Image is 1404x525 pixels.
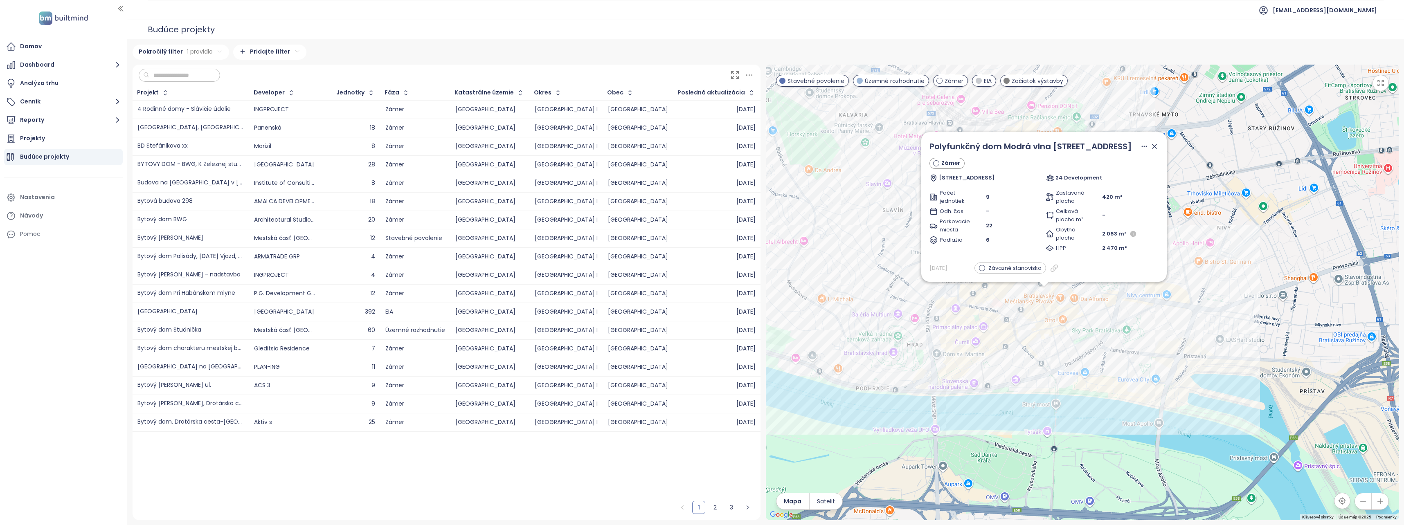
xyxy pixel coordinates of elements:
[254,125,281,130] div: Panenská
[254,162,314,167] div: [GEOGRAPHIC_DATA]
[608,107,668,112] div: [GEOGRAPHIC_DATA]
[768,509,795,520] img: Google
[678,272,756,278] div: [DATE]
[678,364,756,370] div: [DATE]
[1055,174,1102,182] span: 24 Development
[608,420,668,425] div: [GEOGRAPHIC_DATA]
[535,254,598,259] div: [GEOGRAPHIC_DATA] I
[4,189,123,206] a: Nastavenia
[1339,515,1371,519] span: Údaje máp ©2025
[1102,211,1105,220] span: -
[254,272,289,278] div: INGPROJECT
[1302,514,1334,520] button: Klávesové skratky
[709,501,722,514] li: 2
[680,505,685,510] span: left
[36,10,90,27] img: logo
[455,125,524,130] div: [GEOGRAPHIC_DATA]
[938,174,995,182] span: [STREET_ADDRESS]
[677,90,745,95] div: Posledná aktualizácia
[254,180,315,186] div: Institute of Consulting
[254,254,300,259] div: ARMATRADE GRP
[535,291,598,296] div: [GEOGRAPHIC_DATA] I
[678,309,756,314] div: [DATE]
[535,364,598,370] div: [GEOGRAPHIC_DATA] I
[678,346,756,351] div: [DATE]
[608,328,668,333] div: [GEOGRAPHIC_DATA]
[1273,0,1377,20] span: [EMAIL_ADDRESS][DOMAIN_NAME]
[20,133,45,144] div: Projekty
[678,199,756,204] div: [DATE]
[455,199,524,204] div: [GEOGRAPHIC_DATA]
[233,45,306,60] div: Pridajte filter
[693,501,705,514] a: 1
[137,162,244,168] div: BYTOVÝ DOM - BWG, K Železnej studienke
[535,328,598,333] div: [GEOGRAPHIC_DATA] I
[534,90,551,95] div: Okres
[385,199,445,204] div: Zámer
[1376,515,1397,519] a: Podmienky
[678,291,756,296] div: [DATE]
[20,211,43,221] div: Návody
[326,383,375,388] div: 9
[336,90,364,95] div: Jednotky
[385,309,445,314] div: EIA
[535,420,598,425] div: [GEOGRAPHIC_DATA] I
[988,264,1041,272] span: Závazné stanovisko
[137,272,241,278] div: Bytový [PERSON_NAME] - nadstavba
[326,291,375,296] div: 12
[4,130,123,147] a: Projekty
[678,236,756,241] div: [DATE]
[254,107,289,112] div: INGPROJECT
[385,90,399,95] div: Fáza
[535,125,598,130] div: [GEOGRAPHIC_DATA] I
[608,401,668,406] div: [GEOGRAPHIC_DATA]
[608,346,668,351] div: [GEOGRAPHIC_DATA]
[1102,244,1126,252] span: 2 470 m²
[137,382,211,388] div: Bytový [PERSON_NAME] ul.
[1012,76,1063,85] span: Začiatok výstavby
[137,419,244,425] div: Bytový dom, Drotárska cesta-[GEOGRAPHIC_DATA]
[254,144,271,149] div: Marizil
[1055,207,1084,224] span: Celková plocha m²
[326,180,375,186] div: 8
[535,401,598,406] div: [GEOGRAPHIC_DATA] I
[1055,226,1084,242] span: Obytná plocha
[787,76,844,85] span: Stavebné povolenie
[986,207,989,215] span: -
[784,497,801,506] span: Mapa
[455,217,524,222] div: [GEOGRAPHIC_DATA]
[535,107,598,112] div: [GEOGRAPHIC_DATA] I
[137,346,244,352] div: Bytový dom charakteru mestskej bytovej vily, [GEOGRAPHIC_DATA]
[608,364,668,370] div: [GEOGRAPHIC_DATA]
[941,159,960,167] span: Zámer
[326,420,375,425] div: 25
[385,420,445,425] div: Zámer
[455,162,524,167] div: [GEOGRAPHIC_DATA]
[535,162,598,167] div: [GEOGRAPHIC_DATA] I
[326,364,375,370] div: 11
[20,192,55,202] div: Nastavenia
[608,383,668,388] div: [GEOGRAPHIC_DATA]
[326,309,375,314] div: 392
[709,501,721,514] a: 2
[137,198,193,204] div: Bytová budova 298
[455,346,524,351] div: [GEOGRAPHIC_DATA]
[535,383,598,388] div: [GEOGRAPHIC_DATA] I
[254,217,315,222] div: Architectural Studio Zeppelin
[385,401,445,406] div: Zámer
[678,328,756,333] div: [DATE]
[455,272,524,278] div: [GEOGRAPHIC_DATA]
[4,57,123,73] button: Dashboard
[326,346,375,351] div: 7
[678,162,756,167] div: [DATE]
[4,149,123,165] a: Budúce projekty
[137,235,203,241] div: Bytový [PERSON_NAME]
[20,78,59,88] div: Analýza trhu
[326,328,375,333] div: 60
[326,236,375,241] div: 12
[607,90,623,95] div: Obec
[326,162,375,167] div: 28
[20,229,40,239] div: Pomoc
